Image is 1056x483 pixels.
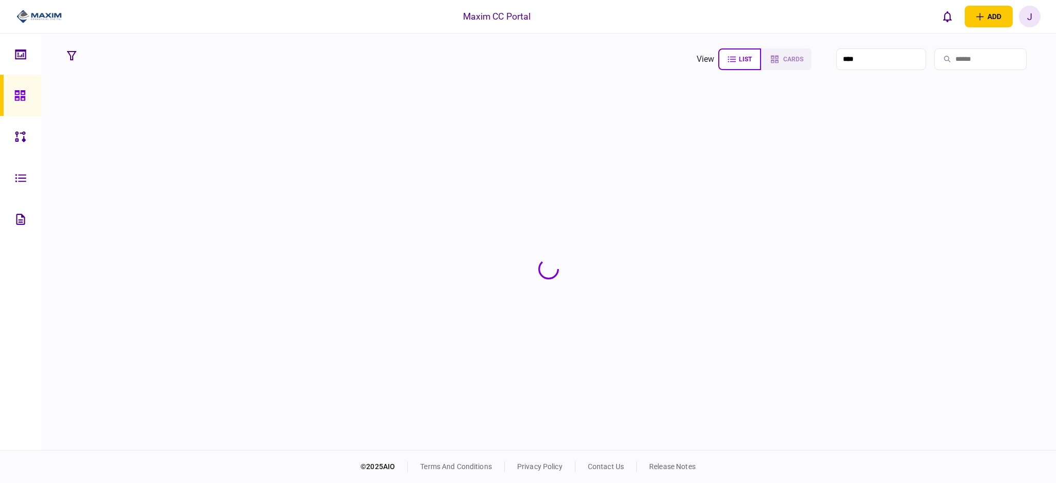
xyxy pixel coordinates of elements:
[783,56,803,63] span: cards
[761,48,812,70] button: cards
[588,462,624,471] a: contact us
[937,6,959,27] button: open notifications list
[697,53,715,65] div: view
[420,462,492,471] a: terms and conditions
[360,461,408,472] div: © 2025 AIO
[463,10,531,23] div: Maxim CC Portal
[965,6,1013,27] button: open adding identity options
[517,462,563,471] a: privacy policy
[718,48,761,70] button: list
[16,9,62,24] img: client company logo
[739,56,752,63] span: list
[649,462,696,471] a: release notes
[1019,6,1041,27] button: J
